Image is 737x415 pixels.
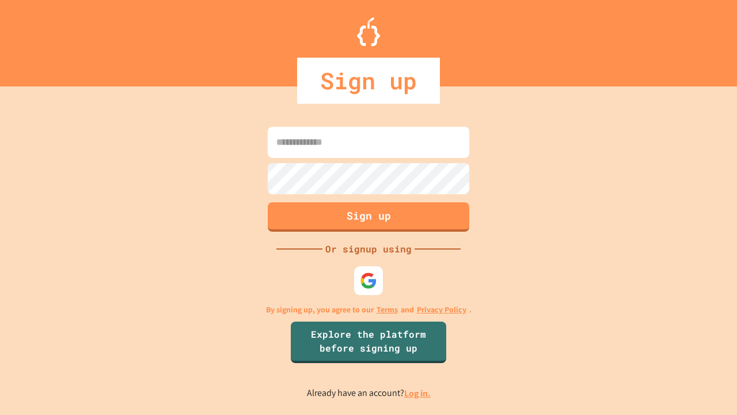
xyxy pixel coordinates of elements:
[307,386,431,401] p: Already have an account?
[297,58,440,104] div: Sign up
[266,304,472,316] p: By signing up, you agree to our and .
[360,272,377,289] img: google-icon.svg
[268,202,469,232] button: Sign up
[417,304,466,316] a: Privacy Policy
[357,17,380,46] img: Logo.svg
[322,242,415,256] div: Or signup using
[377,304,398,316] a: Terms
[404,387,431,399] a: Log in.
[291,322,446,363] a: Explore the platform before signing up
